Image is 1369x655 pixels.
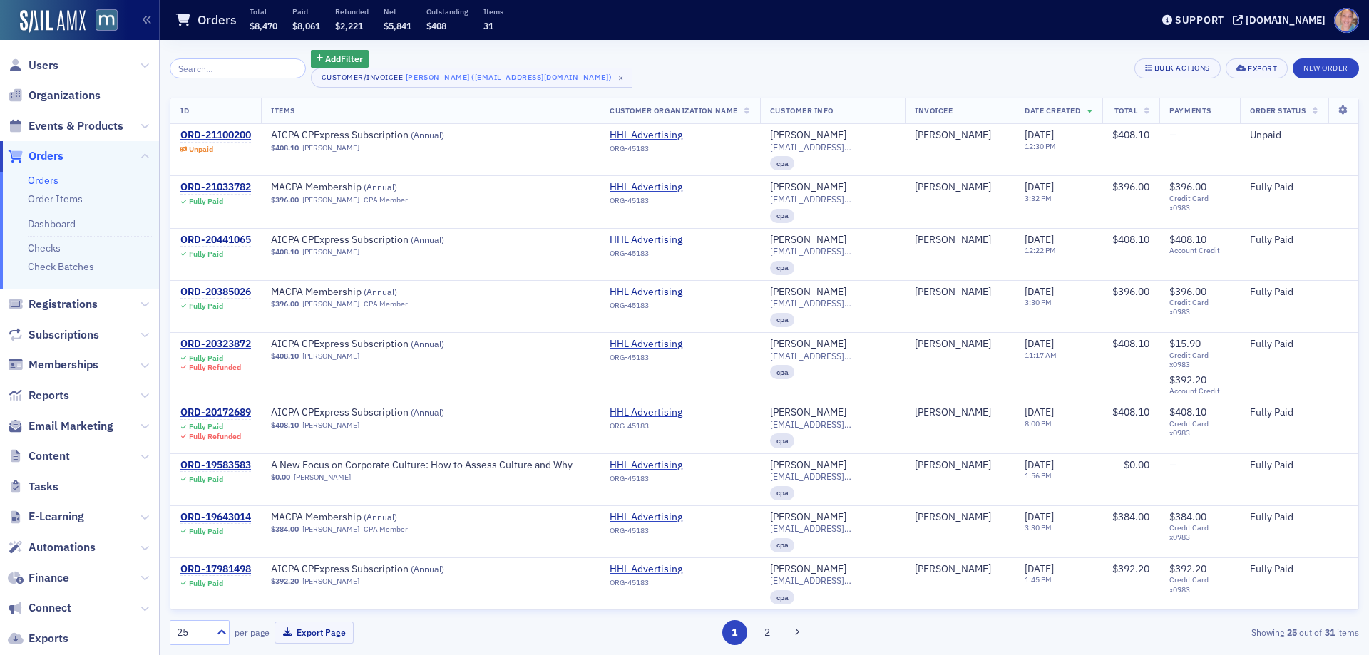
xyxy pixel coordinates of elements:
a: Check Batches [28,260,94,273]
span: $392.20 [1169,373,1206,386]
span: Subscriptions [29,327,99,343]
div: CPA Member [364,195,408,205]
time: 8:00 PM [1025,418,1052,428]
span: Ronald Katzen [915,234,1005,247]
span: $408.10 [1112,233,1149,246]
div: cpa [770,156,795,170]
span: [DATE] [1025,128,1054,141]
a: ORD-20385026 [180,286,251,299]
span: $384.00 [1169,510,1206,523]
span: $5,841 [384,20,411,31]
p: Net [384,6,411,16]
time: 3:30 PM [1025,297,1052,307]
p: Outstanding [426,6,468,16]
a: [PERSON_NAME] [302,577,359,586]
div: Fully Paid [1250,563,1348,576]
a: ORD-21100200 [180,129,251,142]
div: Fully Paid [1250,286,1348,299]
div: Fully Paid [1250,338,1348,351]
span: [EMAIL_ADDRESS][DOMAIN_NAME] [770,471,895,482]
span: $408.10 [1112,406,1149,418]
div: ORG-45183 [610,526,739,540]
a: [PERSON_NAME] [302,195,359,205]
span: Order Status [1250,105,1306,115]
span: ( Annual ) [411,129,444,140]
span: $408.10 [271,143,299,153]
span: HHL Advertising [610,129,739,142]
span: Ronald Katzen [915,338,1005,351]
div: ORD-20323872 [180,338,251,351]
a: Orders [8,148,63,164]
a: ORD-19643014 [180,511,251,524]
span: HHL Advertising [610,563,739,576]
span: HHL Advertising [610,406,739,419]
a: AICPA CPExpress Subscription (Annual) [271,129,451,142]
span: — [1169,128,1177,141]
span: Ronald Katzen [915,563,1005,576]
span: $396.00 [1169,285,1206,298]
button: Export Page [275,622,354,644]
a: [PERSON_NAME] [770,406,846,419]
span: Registrations [29,296,98,312]
span: Tasks [29,479,58,495]
a: ORD-17981498 [180,563,251,576]
div: Fully Paid [1250,234,1348,247]
span: Events & Products [29,118,123,134]
div: [PERSON_NAME] [915,129,991,142]
input: Search… [170,58,306,78]
span: $408.10 [1169,406,1206,418]
div: CPA Member [364,525,408,534]
span: $408.10 [1169,233,1206,246]
a: HHL Advertising [610,181,739,194]
span: Credit Card x0983 [1169,298,1230,316]
div: [PERSON_NAME] [770,338,846,351]
span: $384.00 [1112,510,1149,523]
span: [DATE] [1025,180,1054,193]
span: × [615,71,627,84]
span: Date Created [1025,105,1080,115]
div: [PERSON_NAME] [915,234,991,247]
a: [PERSON_NAME] [915,511,991,524]
span: $0.00 [271,473,290,482]
span: [EMAIL_ADDRESS][DOMAIN_NAME] [770,246,895,257]
div: Fully Paid [189,249,223,259]
a: AICPA CPExpress Subscription (Annual) [271,234,451,247]
div: cpa [770,261,795,275]
button: [DOMAIN_NAME] [1233,15,1330,25]
div: Fully Paid [189,475,223,484]
div: cpa [770,313,795,327]
span: Profile [1334,8,1359,33]
div: ORD-19583583 [180,459,251,472]
button: Customer/Invoicee[PERSON_NAME] ([EMAIL_ADDRESS][DOMAIN_NAME])× [311,68,633,88]
a: [PERSON_NAME] [302,299,359,309]
div: [PERSON_NAME] ([EMAIL_ADDRESS][DOMAIN_NAME]) [406,70,612,84]
span: AICPA CPExpress Subscription [271,563,451,576]
span: $396.00 [271,299,299,309]
span: $408 [426,20,446,31]
span: [DATE] [1025,510,1054,523]
span: Connect [29,600,71,616]
a: [PERSON_NAME] [302,247,359,257]
a: [PERSON_NAME] [770,129,846,142]
a: Checks [28,242,61,254]
span: ID [180,105,189,115]
span: [EMAIL_ADDRESS][DOMAIN_NAME] [770,298,895,309]
span: ( Annual ) [364,511,397,522]
a: [PERSON_NAME] [770,286,846,299]
a: [PERSON_NAME] [915,406,991,419]
span: Memberships [29,357,98,373]
p: Items [483,6,503,16]
div: ORG-45183 [610,196,739,210]
span: $408.10 [271,351,299,361]
a: E-Learning [8,509,84,525]
span: A New Focus on Corporate Culture: How to Assess Culture and Why [271,459,573,472]
a: Email Marketing [8,418,113,434]
div: ORG-45183 [610,144,739,158]
a: Dashboard [28,217,76,230]
a: [PERSON_NAME] [294,473,351,482]
a: Memberships [8,357,98,373]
